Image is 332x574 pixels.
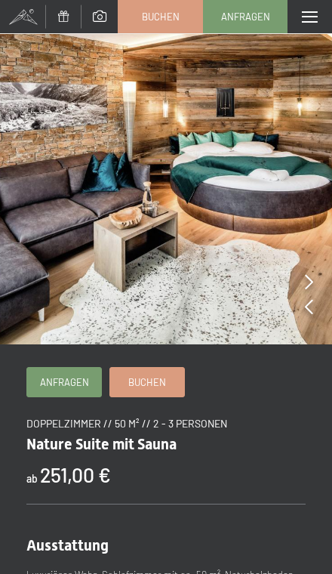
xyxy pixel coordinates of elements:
[118,1,201,32] a: Buchen
[110,368,184,397] a: Buchen
[221,10,270,23] span: Anfragen
[27,368,101,397] a: Anfragen
[26,417,227,430] span: Doppelzimmer // 50 m² // 2 - 3 Personen
[26,435,177,453] span: Nature Suite mit Sauna
[26,472,38,485] span: ab
[128,375,166,389] span: Buchen
[204,1,287,32] a: Anfragen
[40,462,111,486] b: 251,00 €
[26,536,109,554] span: Ausstattung
[142,10,180,23] span: Buchen
[40,375,89,389] span: Anfragen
